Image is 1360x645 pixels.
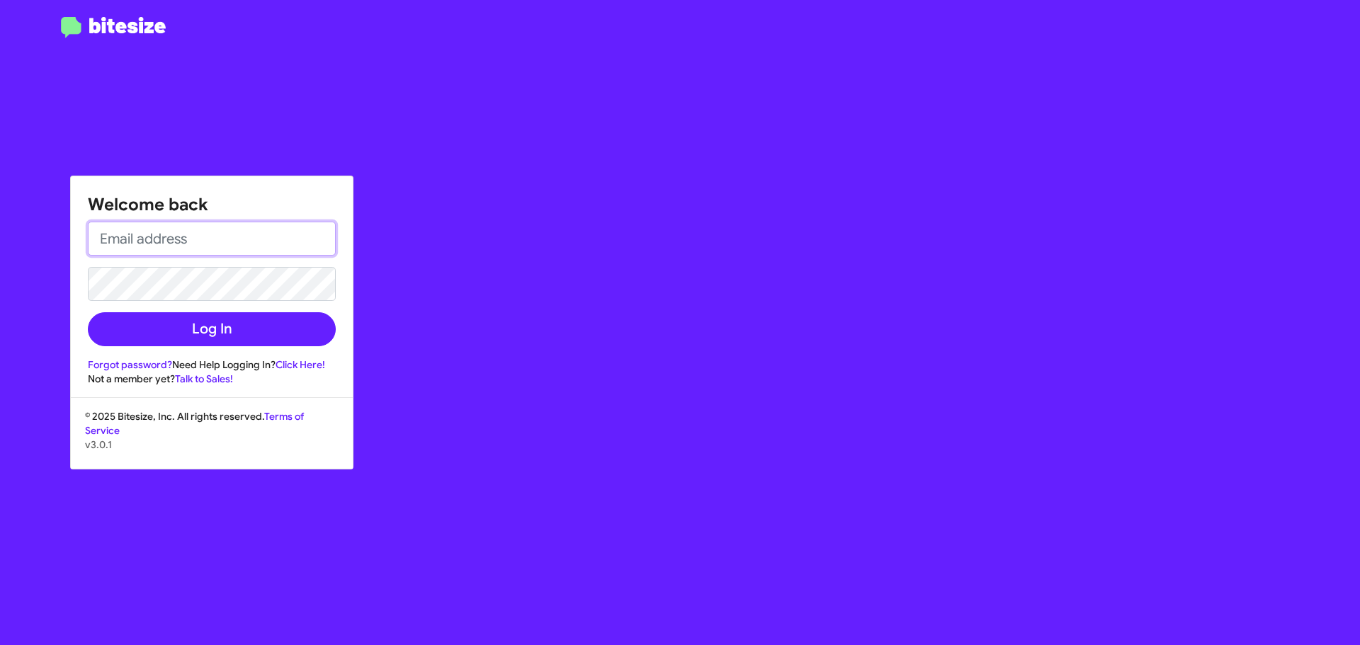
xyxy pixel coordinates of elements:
[88,358,336,372] div: Need Help Logging In?
[85,438,339,452] p: v3.0.1
[88,222,336,256] input: Email address
[88,358,172,371] a: Forgot password?
[88,193,336,216] h1: Welcome back
[88,372,336,386] div: Not a member yet?
[71,409,353,469] div: © 2025 Bitesize, Inc. All rights reserved.
[88,312,336,346] button: Log In
[175,372,233,385] a: Talk to Sales!
[276,358,325,371] a: Click Here!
